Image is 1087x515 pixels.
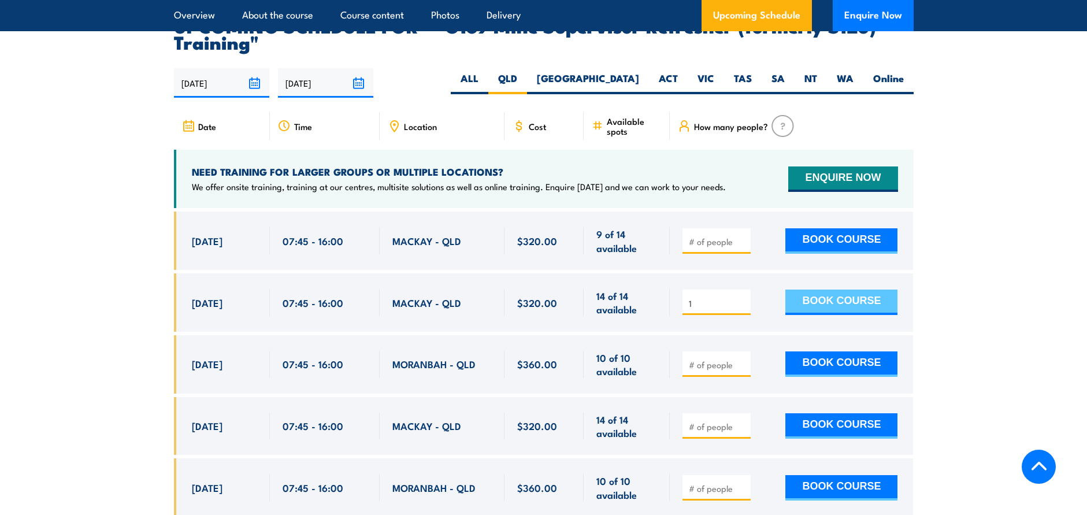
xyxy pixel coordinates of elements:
[607,116,662,136] span: Available spots
[192,481,222,494] span: [DATE]
[392,419,461,432] span: MACKAY - QLD
[294,121,312,131] span: Time
[174,68,269,98] input: From date
[827,72,863,94] label: WA
[392,357,476,370] span: MORANBAH - QLD
[785,475,897,501] button: BOOK COURSE
[192,296,222,309] span: [DATE]
[689,421,747,432] input: # of people
[517,419,557,432] span: $320.00
[283,481,343,494] span: 07:45 - 16:00
[517,234,557,247] span: $320.00
[689,298,747,309] input: # of people
[192,419,222,432] span: [DATE]
[517,357,557,370] span: $360.00
[785,351,897,377] button: BOOK COURSE
[451,72,488,94] label: ALL
[488,72,527,94] label: QLD
[688,72,724,94] label: VIC
[788,166,897,192] button: ENQUIRE NOW
[283,419,343,432] span: 07:45 - 16:00
[283,296,343,309] span: 07:45 - 16:00
[863,72,914,94] label: Online
[762,72,795,94] label: SA
[785,413,897,439] button: BOOK COURSE
[392,481,476,494] span: MORANBAH - QLD
[192,357,222,370] span: [DATE]
[283,234,343,247] span: 07:45 - 16:00
[694,121,768,131] span: How many people?
[392,296,461,309] span: MACKAY - QLD
[192,234,222,247] span: [DATE]
[192,165,726,178] h4: NEED TRAINING FOR LARGER GROUPS OR MULTIPLE LOCATIONS?
[596,289,657,316] span: 14 of 14 available
[517,296,557,309] span: $320.00
[174,17,914,50] h2: UPCOMING SCHEDULE FOR - "G189 Mine Supervisor Refresher (formerly S123) Training"
[392,234,461,247] span: MACKAY - QLD
[596,227,657,254] span: 9 of 14 available
[596,474,657,501] span: 10 of 10 available
[529,121,546,131] span: Cost
[689,236,747,247] input: # of people
[689,483,747,494] input: # of people
[785,290,897,315] button: BOOK COURSE
[527,72,649,94] label: [GEOGRAPHIC_DATA]
[596,413,657,440] span: 14 of 14 available
[517,481,557,494] span: $360.00
[795,72,827,94] label: NT
[689,359,747,370] input: # of people
[724,72,762,94] label: TAS
[649,72,688,94] label: ACT
[278,68,373,98] input: To date
[283,357,343,370] span: 07:45 - 16:00
[785,228,897,254] button: BOOK COURSE
[198,121,216,131] span: Date
[192,181,726,192] p: We offer onsite training, training at our centres, multisite solutions as well as online training...
[596,351,657,378] span: 10 of 10 available
[404,121,437,131] span: Location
